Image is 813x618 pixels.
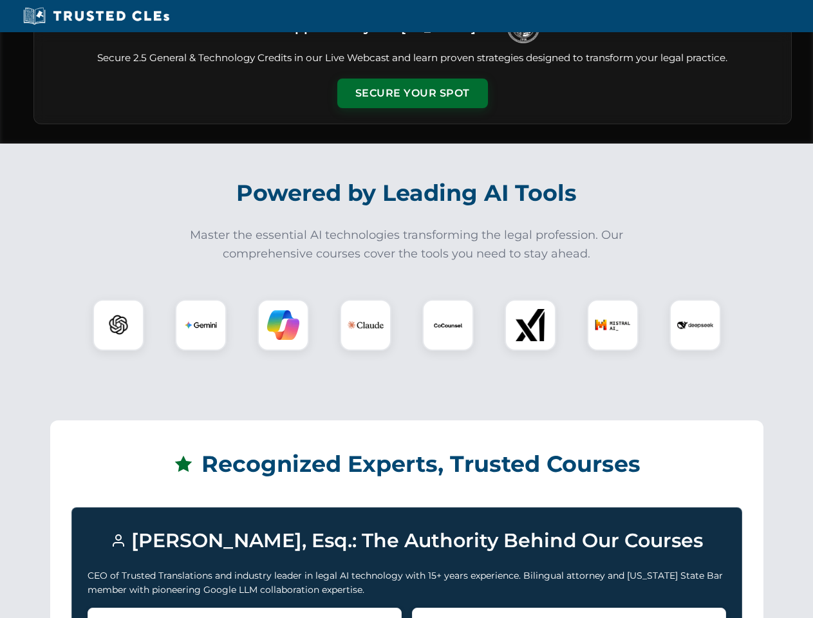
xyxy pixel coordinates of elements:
[93,299,144,351] div: ChatGPT
[514,309,547,341] img: xAI Logo
[185,309,217,341] img: Gemini Logo
[71,442,742,487] h2: Recognized Experts, Trusted Courses
[88,523,726,558] h3: [PERSON_NAME], Esq.: The Authority Behind Our Courses
[348,307,384,343] img: Claude Logo
[340,299,391,351] div: Claude
[337,79,488,108] button: Secure Your Spot
[587,299,639,351] div: Mistral AI
[50,171,763,216] h2: Powered by Leading AI Tools
[50,51,776,66] p: Secure 2.5 General & Technology Credits in our Live Webcast and learn proven strategies designed ...
[505,299,556,351] div: xAI
[677,307,713,343] img: DeepSeek Logo
[432,309,464,341] img: CoCounsel Logo
[669,299,721,351] div: DeepSeek
[88,568,726,597] p: CEO of Trusted Translations and industry leader in legal AI technology with 15+ years experience....
[182,226,632,263] p: Master the essential AI technologies transforming the legal profession. Our comprehensive courses...
[257,299,309,351] div: Copilot
[19,6,173,26] img: Trusted CLEs
[175,299,227,351] div: Gemini
[422,299,474,351] div: CoCounsel
[267,309,299,341] img: Copilot Logo
[100,306,137,344] img: ChatGPT Logo
[595,307,631,343] img: Mistral AI Logo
